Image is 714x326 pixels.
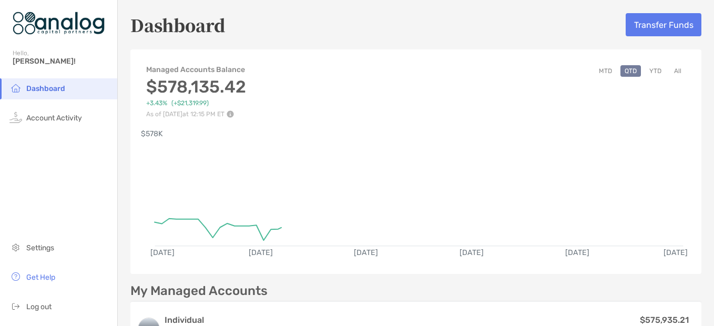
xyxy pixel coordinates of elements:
[146,65,246,74] h4: Managed Accounts Balance
[460,248,484,257] text: [DATE]
[26,273,55,282] span: Get Help
[26,302,52,311] span: Log out
[565,248,589,257] text: [DATE]
[171,99,209,107] span: ( +$21,319.99 )
[146,77,246,97] h3: $578,135.42
[354,248,379,257] text: [DATE]
[9,111,22,124] img: activity icon
[13,57,111,66] span: [PERSON_NAME]!
[9,241,22,253] img: settings icon
[26,243,54,252] span: Settings
[141,129,163,138] text: $578K
[249,248,273,257] text: [DATE]
[595,65,616,77] button: MTD
[26,114,82,123] span: Account Activity
[664,248,688,257] text: [DATE]
[227,110,234,118] img: Performance Info
[150,248,175,257] text: [DATE]
[130,13,226,37] h5: Dashboard
[13,4,105,42] img: Zoe Logo
[146,99,167,107] span: +3.43%
[26,84,65,93] span: Dashboard
[620,65,641,77] button: QTD
[9,300,22,312] img: logout icon
[146,110,246,118] p: As of [DATE] at 12:15 PM ET
[9,81,22,94] img: household icon
[645,65,666,77] button: YTD
[9,270,22,283] img: get-help icon
[670,65,686,77] button: All
[130,284,268,298] p: My Managed Accounts
[626,13,701,36] button: Transfer Funds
